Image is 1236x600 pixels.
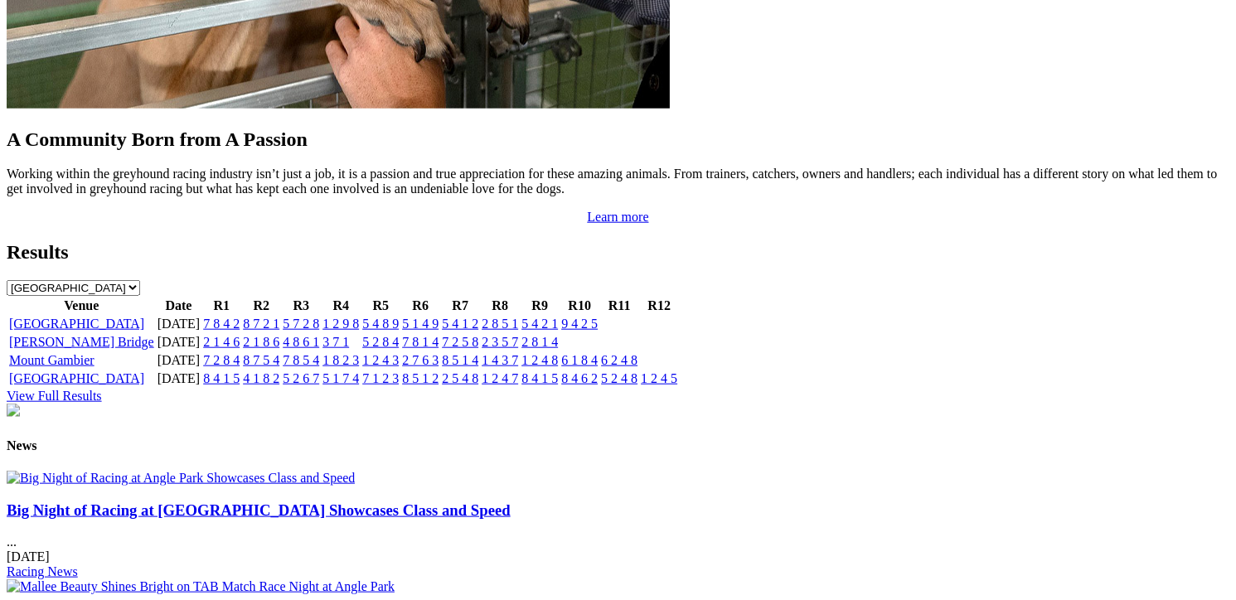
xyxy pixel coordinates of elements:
a: 7 8 1 4 [402,335,439,349]
a: 5 1 4 9 [402,317,439,331]
a: 5 1 7 4 [322,371,359,385]
a: 8 7 5 4 [243,353,279,367]
th: R2 [242,298,280,314]
a: 7 8 4 2 [203,317,240,331]
th: R8 [481,298,519,314]
a: 5 2 4 8 [601,371,637,385]
a: Big Night of Racing at [GEOGRAPHIC_DATA] Showcases Class and Speed [7,501,511,519]
a: 8 4 6 2 [561,371,598,385]
th: R4 [322,298,360,314]
a: 5 2 6 7 [283,371,319,385]
a: 8 5 1 4 [442,353,478,367]
th: Venue [8,298,155,314]
th: Date [157,298,201,314]
a: 3 7 1 [322,335,349,349]
a: 1 2 4 5 [641,371,677,385]
h2: A Community Born from A Passion [7,128,1229,151]
a: 1 8 2 3 [322,353,359,367]
td: [DATE] [157,316,201,332]
span: [DATE] [7,549,50,564]
a: 6 1 8 4 [561,353,598,367]
a: 7 2 5 8 [442,335,478,349]
a: [GEOGRAPHIC_DATA] [9,317,144,331]
a: 2 3 5 7 [482,335,518,349]
a: 2 7 6 3 [402,353,439,367]
a: 7 2 8 4 [203,353,240,367]
a: 6 2 4 8 [601,353,637,367]
a: 5 4 8 9 [362,317,399,331]
a: 5 4 2 1 [521,317,558,331]
img: Big Night of Racing at Angle Park Showcases Class and Speed [7,471,355,486]
a: 2 1 4 6 [203,335,240,349]
th: R11 [600,298,638,314]
td: [DATE] [157,370,201,387]
th: R7 [441,298,479,314]
th: R3 [282,298,320,314]
a: View Full Results [7,389,102,403]
a: 8 7 2 1 [243,317,279,331]
a: Mount Gambier [9,353,95,367]
a: Learn more [587,210,648,224]
a: 9 4 2 5 [561,317,598,331]
a: 4 1 8 2 [243,371,279,385]
th: R6 [401,298,439,314]
img: chasers_homepage.jpg [7,404,20,417]
a: 8 5 1 2 [402,371,439,385]
a: 1 2 9 8 [322,317,359,331]
a: 7 1 2 3 [362,371,399,385]
a: 5 4 1 2 [442,317,478,331]
th: R1 [202,298,240,314]
th: R12 [640,298,678,314]
th: R9 [521,298,559,314]
h2: Results [7,241,1229,264]
a: 5 7 2 8 [283,317,319,331]
div: ... [7,501,1229,580]
img: Mallee Beauty Shines Bright on TAB Match Race Night at Angle Park [7,579,395,594]
a: 2 5 4 8 [442,371,478,385]
h4: News [7,438,1229,453]
a: 2 1 8 6 [243,335,279,349]
a: 5 2 8 4 [362,335,399,349]
th: R5 [361,298,400,314]
a: 8 4 1 5 [203,371,240,385]
a: 1 2 4 3 [362,353,399,367]
a: 1 2 4 7 [482,371,518,385]
a: Racing News [7,564,78,578]
a: [GEOGRAPHIC_DATA] [9,371,144,385]
a: 2 8 1 4 [521,335,558,349]
p: Working within the greyhound racing industry isn’t just a job, it is a passion and true appreciat... [7,167,1229,196]
a: 4 8 6 1 [283,335,319,349]
td: [DATE] [157,334,201,351]
a: 8 4 1 5 [521,371,558,385]
td: [DATE] [157,352,201,369]
a: 2 8 5 1 [482,317,518,331]
a: 7 8 5 4 [283,353,319,367]
th: R10 [560,298,599,314]
a: 1 2 4 8 [521,353,558,367]
a: 1 4 3 7 [482,353,518,367]
a: [PERSON_NAME] Bridge [9,335,154,349]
